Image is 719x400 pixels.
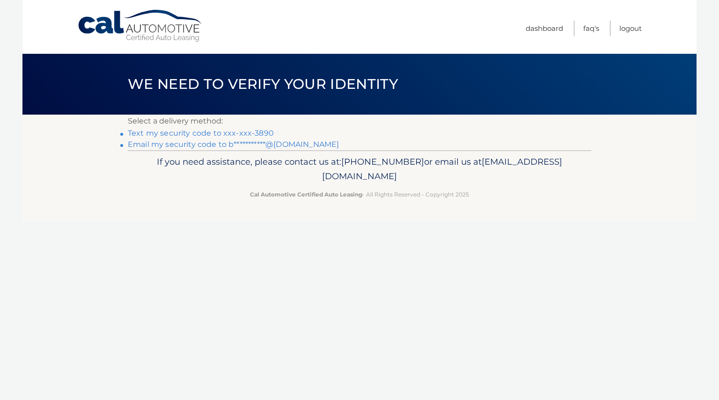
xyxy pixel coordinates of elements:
[128,75,398,93] span: We need to verify your identity
[526,21,563,36] a: Dashboard
[619,21,642,36] a: Logout
[134,189,585,199] p: - All Rights Reserved - Copyright 2025
[128,115,591,128] p: Select a delivery method:
[128,129,274,138] a: Text my security code to xxx-xxx-3890
[341,156,424,167] span: [PHONE_NUMBER]
[77,9,204,43] a: Cal Automotive
[250,191,362,198] strong: Cal Automotive Certified Auto Leasing
[583,21,599,36] a: FAQ's
[134,154,585,184] p: If you need assistance, please contact us at: or email us at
